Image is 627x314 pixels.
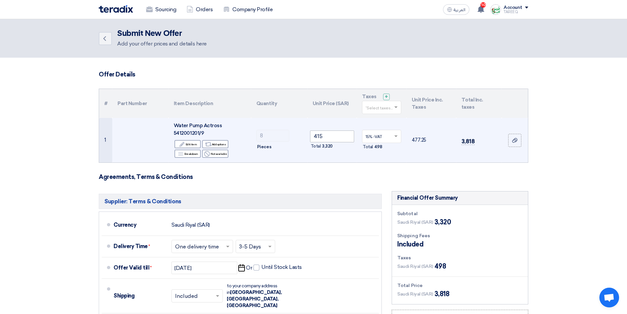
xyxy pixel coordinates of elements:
[363,144,373,150] span: Total
[310,130,354,142] input: Unit Price
[99,173,528,181] h3: Agreements, Terms & Conditions
[251,89,307,118] th: Quantity
[117,29,207,38] h2: Submit New Offer
[246,265,252,271] span: Or
[141,2,181,17] a: Sourcing
[117,40,207,48] div: Add your offer prices and details here
[461,138,475,145] span: 3,818
[307,89,357,118] th: Unit Price (SAR)
[227,290,282,308] span: [GEOGRAPHIC_DATA], [GEOGRAPHIC_DATA], [GEOGRAPHIC_DATA]
[406,89,456,118] th: Unit Price Inc. Taxes
[397,282,523,289] div: Total Price
[357,89,406,118] th: Taxes
[171,262,237,274] input: yyyy-mm-dd
[253,264,302,271] label: Until Stock Lasts
[397,210,523,217] div: Subtotal
[99,71,528,78] h3: Offer Details
[434,217,451,227] span: 3,320
[434,261,446,271] span: 498
[114,260,166,276] div: Offer Valid till
[397,194,458,202] div: Financial Offer Summary
[456,89,502,118] th: Total Inc. taxes
[171,219,210,231] div: Saudi Riyal (SAR)
[112,89,169,118] th: Part Number
[202,150,228,158] div: Not available
[311,143,321,150] span: Total
[397,232,523,239] div: Shipping Fees
[99,194,382,209] h5: Supplier: Terms & Conditions
[114,288,166,304] div: Shipping
[397,263,433,270] span: Saudi Riyal (SAR)
[169,89,251,118] th: Item Description
[397,254,523,261] div: Taxes
[397,239,423,249] span: Included
[257,144,271,150] span: Pieces
[256,130,289,142] input: RFQ_STEP1.ITEMS.2.AMOUNT_TITLE
[227,283,299,309] div: to your company address in
[443,4,469,15] button: العربية
[174,150,201,158] div: Breakdown
[114,239,166,254] div: Delivery Time
[385,94,388,100] span: +
[504,10,528,14] div: TAREEQ
[202,140,228,148] div: Add options
[322,143,333,150] span: 3,320
[99,89,112,118] th: #
[406,118,456,162] td: 477.25
[490,4,501,15] img: Screenshot___1727703618088.png
[374,144,382,150] span: 498
[218,2,278,17] a: Company Profile
[504,5,522,11] div: Account
[174,140,201,148] div: Edit item
[434,289,450,299] span: 3,818
[481,2,486,8] span: 10
[99,5,133,13] img: Teradix logo
[174,123,222,136] span: Water Pump Actross 5412001201/9
[181,2,218,17] a: Orders
[599,288,619,307] div: Open chat
[397,291,433,298] span: Saudi Riyal (SAR)
[99,118,112,162] td: 1
[397,219,433,226] span: Saudi Riyal (SAR)
[362,130,401,143] ng-select: VAT
[114,217,166,233] div: Currency
[454,8,465,12] span: العربية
